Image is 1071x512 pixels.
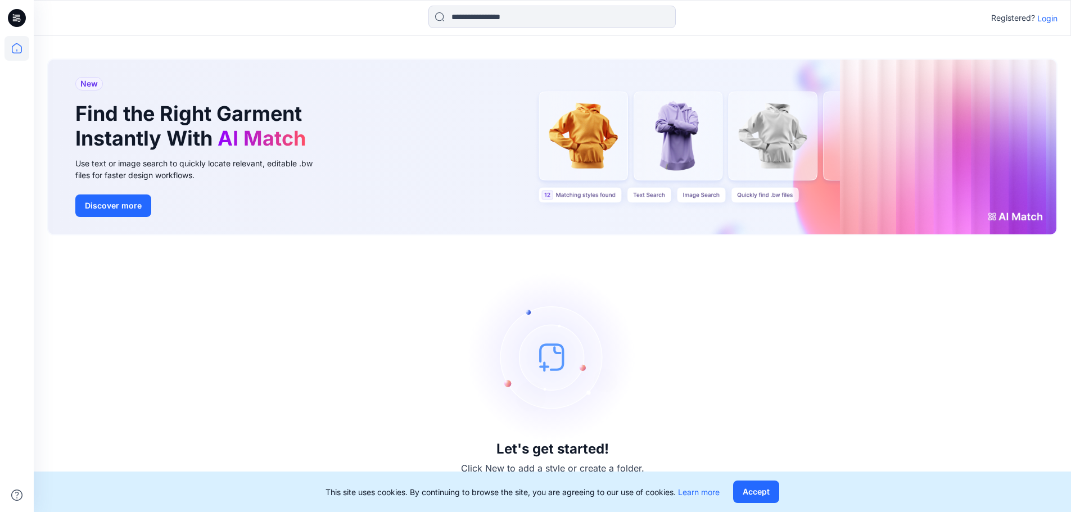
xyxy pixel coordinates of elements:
span: New [80,77,98,90]
button: Discover more [75,194,151,217]
p: Click New to add a style or create a folder. [461,461,644,475]
img: empty-state-image.svg [468,273,637,441]
p: Login [1037,12,1058,24]
p: Registered? [991,11,1035,25]
button: Accept [733,481,779,503]
h1: Find the Right Garment Instantly With [75,102,311,150]
div: Use text or image search to quickly locate relevant, editable .bw files for faster design workflows. [75,157,328,181]
a: Learn more [678,487,720,497]
h3: Let's get started! [496,441,609,457]
span: AI Match [218,126,306,151]
p: This site uses cookies. By continuing to browse the site, you are agreeing to our use of cookies. [326,486,720,498]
